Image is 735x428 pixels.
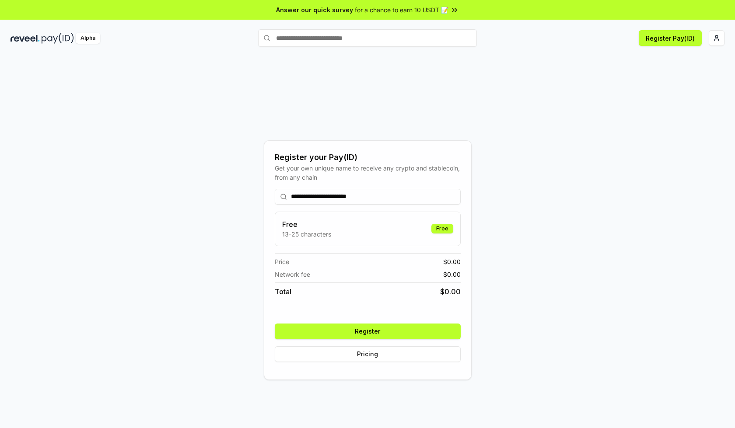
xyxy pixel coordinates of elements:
span: $ 0.00 [443,270,461,279]
img: pay_id [42,33,74,44]
span: Answer our quick survey [276,5,353,14]
button: Register Pay(ID) [639,30,702,46]
span: Network fee [275,270,310,279]
button: Pricing [275,346,461,362]
span: $ 0.00 [440,286,461,297]
span: Price [275,257,289,266]
span: $ 0.00 [443,257,461,266]
h3: Free [282,219,331,230]
img: reveel_dark [10,33,40,44]
div: Register your Pay(ID) [275,151,461,164]
span: Total [275,286,291,297]
div: Get your own unique name to receive any crypto and stablecoin, from any chain [275,164,461,182]
button: Register [275,324,461,339]
p: 13-25 characters [282,230,331,239]
div: Alpha [76,33,100,44]
div: Free [431,224,453,233]
span: for a chance to earn 10 USDT 📝 [355,5,448,14]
